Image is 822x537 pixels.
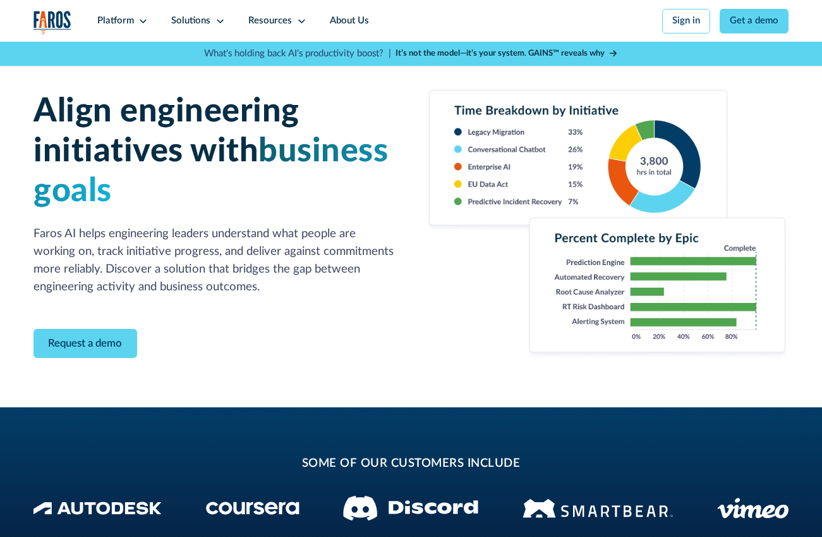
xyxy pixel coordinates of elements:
p: Faros AI helps engineering leaders understand what people are working on, track initiative progre... [33,225,397,296]
a: Get a demo [720,9,789,34]
div: Resources [248,14,292,28]
h1: Align engineering initiatives with [33,92,397,211]
img: Discord logo [343,496,478,521]
a: Sign in [662,9,710,34]
div: Platform [97,14,134,28]
img: Logo of the analytics and reporting company Faros. [33,11,71,35]
img: Autodesk Logo [33,502,162,515]
img: Coursera Logo [206,502,299,515]
span: business goals [33,135,388,207]
h2: some of our customers include [128,455,694,472]
strong: It’s not the model—it’s your system. GAINS™ reveals why [396,49,605,58]
a: Contact Modal [33,329,137,358]
a: home [33,11,71,35]
img: Vimeo logo [717,498,789,519]
img: Combined image of a developer experience survey, bar chart of survey responses by team with incid... [425,90,789,360]
p: What's holding back AI's productivity boost? | [204,47,391,61]
a: It’s not the model—it’s your system. GAINS™ reveals why [396,47,618,60]
img: Smartbear Logo [523,497,674,520]
div: Solutions [171,14,210,28]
